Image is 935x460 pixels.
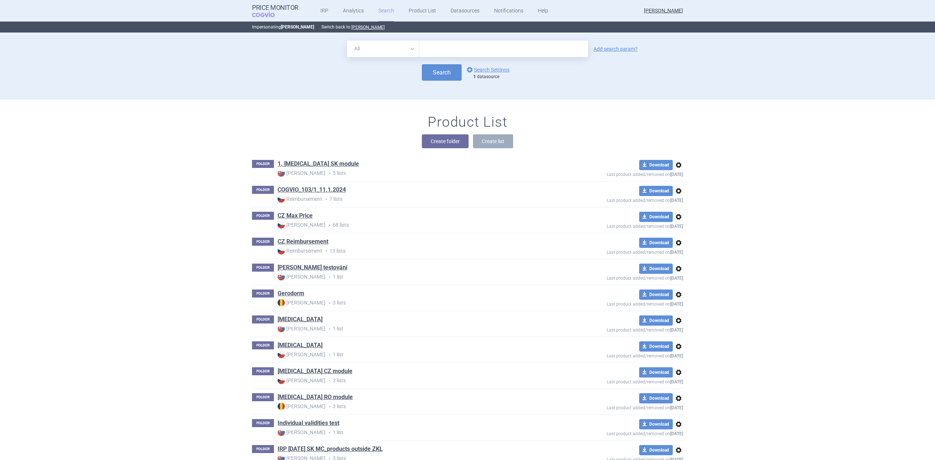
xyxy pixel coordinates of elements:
img: CZ [278,247,285,254]
i: • [325,403,333,410]
strong: [DATE] [670,379,683,384]
i: • [325,222,333,229]
p: Last product added/removed on [554,352,683,359]
button: Search [422,64,462,81]
strong: [DATE] [670,250,683,255]
p: Last product added/removed on [554,248,683,255]
p: FOLDER [252,290,274,298]
a: Gerodorm [278,290,304,298]
img: RO [278,403,285,410]
a: [PERSON_NAME] testování [278,264,347,272]
img: SK [278,325,285,332]
img: RO [278,299,285,306]
h1: Humira [278,315,323,325]
strong: [PERSON_NAME] [278,221,325,229]
img: CZ [278,221,285,229]
h1: 1. Humira SK module [278,160,359,169]
strong: Reimbursement [278,247,322,254]
strong: [PERSON_NAME] [278,273,325,280]
p: 13 lists [278,247,554,255]
strong: 1 [473,74,476,79]
strong: [PERSON_NAME] [278,403,325,410]
strong: [DATE] [670,405,683,410]
p: Last product added/removed on [554,222,683,229]
strong: [DATE] [670,224,683,229]
p: Last product added/removed on [554,300,683,307]
a: Price MonitorCOGVIO [252,4,298,18]
img: CZ [278,195,285,203]
h1: Individual validities test [278,419,339,429]
button: Create list [473,134,513,148]
strong: [DATE] [670,353,683,359]
a: [MEDICAL_DATA] RO module [278,393,353,401]
p: Impersonating Switch back to [252,22,683,32]
p: 3 lists [278,377,554,384]
p: FOLDER [252,186,274,194]
button: Download [639,212,673,222]
p: 3 lists [278,403,554,410]
img: CZ [278,351,285,358]
p: 1 list [278,273,554,281]
a: [MEDICAL_DATA] [278,341,323,349]
strong: [DATE] [670,172,683,177]
img: SK [278,169,285,177]
p: FOLDER [252,160,274,168]
i: • [325,325,333,333]
h1: Product List [428,114,507,131]
button: Download [639,264,673,274]
p: FOLDER [252,419,274,427]
a: Search Settings [465,65,510,74]
h1: Humira RO module [278,393,353,403]
i: • [322,196,329,203]
p: FOLDER [252,445,274,453]
button: Download [639,367,673,377]
div: datasource [473,74,513,80]
strong: [DATE] [670,302,683,307]
p: Last product added/removed on [554,274,683,281]
button: [PERSON_NAME] [351,24,385,30]
p: 1 list [278,429,554,436]
strong: [PERSON_NAME] [278,325,325,332]
button: Download [639,419,673,429]
a: 1. [MEDICAL_DATA] SK module [278,160,359,168]
a: [MEDICAL_DATA] CZ module [278,367,352,375]
button: Download [639,341,673,352]
h1: Eli testování [278,264,347,273]
button: Download [639,290,673,300]
button: Download [639,160,673,170]
h1: Gerodorm [278,290,304,299]
strong: [DATE] [670,327,683,333]
p: FOLDER [252,393,274,401]
p: Last product added/removed on [554,403,683,410]
p: 5 lists [278,169,554,177]
img: CZ [278,377,285,384]
p: Last product added/removed on [554,170,683,177]
i: • [325,299,333,307]
strong: [PERSON_NAME] [278,429,325,436]
a: [MEDICAL_DATA] [278,315,323,323]
p: FOLDER [252,367,274,375]
p: FOLDER [252,212,274,220]
strong: [PERSON_NAME] [278,169,325,177]
p: 1 list [278,325,554,333]
h1: Humira CZ module [278,367,352,377]
p: 7 lists [278,195,554,203]
strong: [PERSON_NAME] [278,351,325,358]
strong: [PERSON_NAME] [278,299,325,306]
button: Download [639,393,673,403]
a: CZ Max Price [278,212,313,220]
strong: [DATE] [670,198,683,203]
i: • [322,248,329,255]
p: FOLDER [252,264,274,272]
button: Create folder [422,134,469,148]
h1: CZ Reimbursement [278,238,328,247]
p: Last product added/removed on [554,326,683,333]
strong: [DATE] [670,276,683,281]
a: IRP [DATE] SK MC_products outside ZKL [278,445,383,453]
p: 1 list [278,351,554,359]
p: Last product added/removed on [554,377,683,384]
a: COGVIO_103/1_11.1.2024 [278,186,346,194]
p: FOLDER [252,341,274,349]
strong: Reimbursement [278,195,322,203]
p: Last product added/removed on [554,429,683,436]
